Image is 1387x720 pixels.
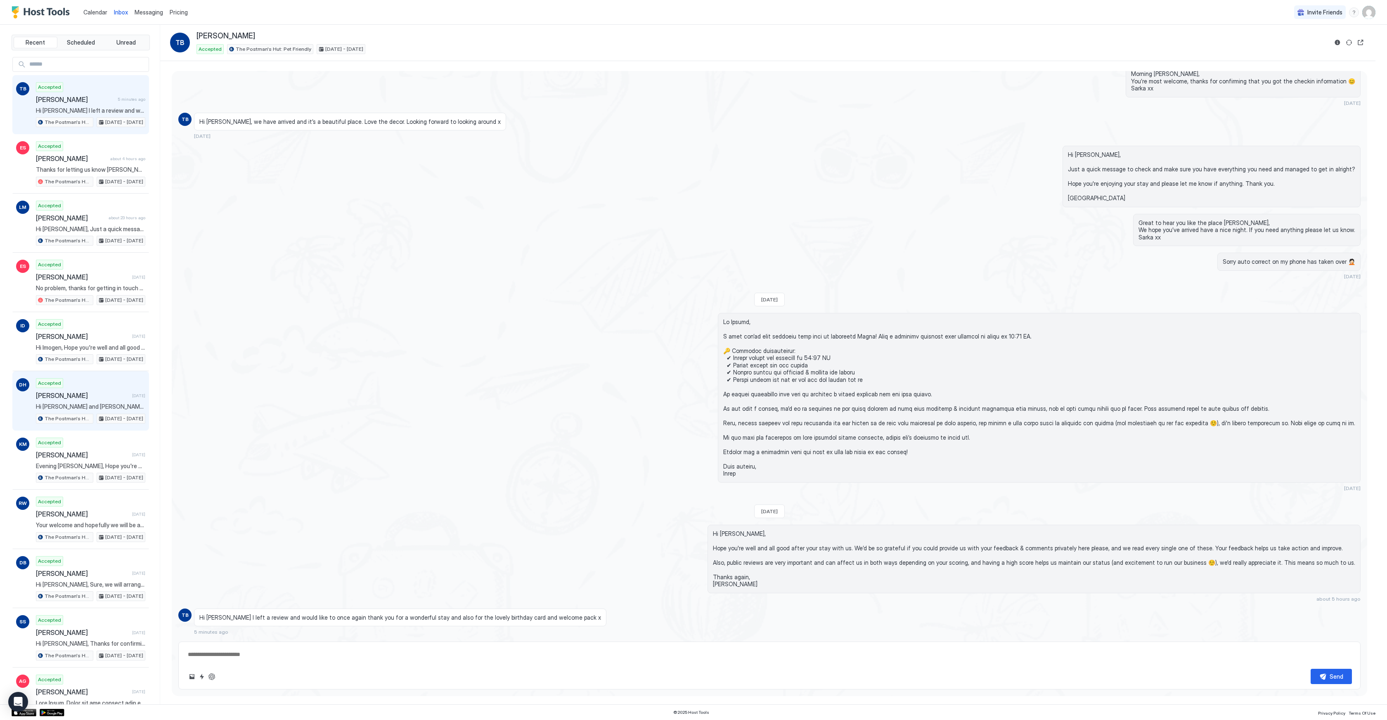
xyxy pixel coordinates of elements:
span: [DATE] - [DATE] [105,355,143,363]
button: Send [1311,669,1352,684]
div: tab-group [12,35,150,50]
span: Accepted [38,261,61,268]
span: [DATE] [132,275,145,280]
span: Thanks for letting us know [PERSON_NAME] & noted 😊 [36,166,145,173]
span: Accepted [38,142,61,150]
a: Inbox [114,8,128,17]
span: 5 minutes ago [118,97,145,102]
span: [PERSON_NAME] [36,569,129,578]
span: [DATE] [132,571,145,576]
button: Quick reply [197,672,207,682]
span: about 23 hours ago [109,215,145,220]
div: User profile [1362,6,1375,19]
span: Hi [PERSON_NAME], Just a quick message to check and make sure you have everything you need and ma... [36,225,145,233]
span: [PERSON_NAME] [36,510,129,518]
span: Inbox [114,9,128,16]
span: Accepted [38,439,61,446]
div: Open Intercom Messenger [8,692,28,712]
span: Messaging [135,9,163,16]
span: [DATE] - [DATE] [105,592,143,600]
span: [DATE] - [DATE] [105,533,143,541]
span: The Postman's Hut: Pet Friendly [45,296,91,304]
span: Invite Friends [1307,9,1342,16]
span: Sorry auto correct on my phone has taken over 🤦🏻 [1223,258,1355,265]
span: Hi Imogen, Hope you're well and all good after your stay with us. We’d be so grateful if you coul... [36,344,145,351]
span: Accepted [38,320,61,328]
span: [DATE] - [DATE] [105,237,143,244]
span: [DATE] [132,393,145,398]
span: Hi [PERSON_NAME] I left a review and would like to once again thank you for a wonderful stay and ... [36,107,145,114]
span: The Postman's Hut: Pet Friendly [45,237,91,244]
span: Hi [PERSON_NAME], Hope you're well and all good after your stay with us. We’d be so grateful if y... [713,530,1355,588]
span: about 4 hours ago [110,156,145,161]
button: Reservation information [1333,38,1342,47]
span: [DATE] - [DATE] [325,45,363,53]
button: Open reservation [1356,38,1366,47]
a: Host Tools Logo [12,6,73,19]
a: Privacy Policy [1318,708,1345,717]
span: TB [19,85,26,92]
span: [DATE] [194,133,211,139]
span: Hi [PERSON_NAME], Sure, we will arrange for the beds accordingly. Thank you. Sarka xx [36,581,145,588]
span: [DATE] - [DATE] [105,118,143,126]
span: Morning [PERSON_NAME], You’re most welcome, thanks for confirming that you got the checkin inform... [1131,70,1355,92]
span: [DATE] [132,630,145,635]
span: [DATE] [1344,100,1361,106]
span: Unread [116,39,136,46]
span: [PERSON_NAME] [36,154,107,163]
span: Your welcome and hopefully we will be able to get back soon x [36,521,145,529]
span: Accepted [38,379,61,387]
button: Sync reservation [1344,38,1354,47]
span: Hi [PERSON_NAME], we have arrived and it’s a beautiful place. Love the decor. Looking forward to ... [199,118,501,126]
span: [DATE] - [DATE] [105,652,143,659]
span: The Postman's Hut: Pet Friendly [45,355,91,363]
span: Privacy Policy [1318,711,1345,715]
span: [DATE] [132,512,145,517]
span: Accepted [38,498,61,505]
span: Accepted [199,45,222,53]
span: Lo Ipsumd, S amet con’ad elit seddoeiu temp inci ut laboreetd Magna! Aliq e adminimv quisnost exe... [723,318,1355,477]
span: ES [20,144,26,152]
span: [DATE] [761,508,778,514]
button: Scheduled [59,37,103,48]
div: menu [1349,7,1359,17]
span: The Postman's Hut: Pet Friendly [236,45,311,53]
span: The Postman's Hut: Pet Friendly [45,178,91,185]
span: about 5 hours ago [1316,596,1361,602]
a: Messaging [135,8,163,17]
a: Calendar [83,8,107,17]
span: [PERSON_NAME] [36,451,129,459]
span: TB [182,116,189,123]
span: The Postman's Hut: Pet Friendly [45,592,91,600]
span: [DATE] - [DATE] [105,474,143,481]
span: [DATE] [132,452,145,457]
span: The Postman's Hut: Pet Friendly [45,652,91,659]
span: [PERSON_NAME] [36,273,129,281]
span: © 2025 Host Tools [673,710,709,715]
button: Unread [104,37,148,48]
span: Lore Ipsum, Dolor sit ame consect adip el - se’do eiusmodte in utla etd! 😊 🔑 Magna-al en admin ve... [36,699,145,707]
span: RW [19,500,27,507]
a: Google Play Store [40,709,64,716]
a: Terms Of Use [1349,708,1375,717]
span: ES [20,263,26,270]
span: DB [19,559,26,566]
span: ID [20,322,25,329]
span: [DATE] [132,689,145,694]
span: Accepted [38,616,61,624]
span: Accepted [38,202,61,209]
span: [PERSON_NAME] [196,31,255,41]
span: [DATE] - [DATE] [105,178,143,185]
span: [PERSON_NAME] [36,391,129,400]
span: Pricing [170,9,188,16]
span: LM [19,204,26,211]
span: The Postman's Hut: Pet Friendly [45,474,91,481]
span: Scheduled [67,39,95,46]
a: App Store [12,709,36,716]
span: [PERSON_NAME] [36,628,129,637]
span: Great to hear you like the place [PERSON_NAME], We hope you’ve arrived have a nice night. If you ... [1138,219,1355,241]
span: Accepted [38,83,61,91]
